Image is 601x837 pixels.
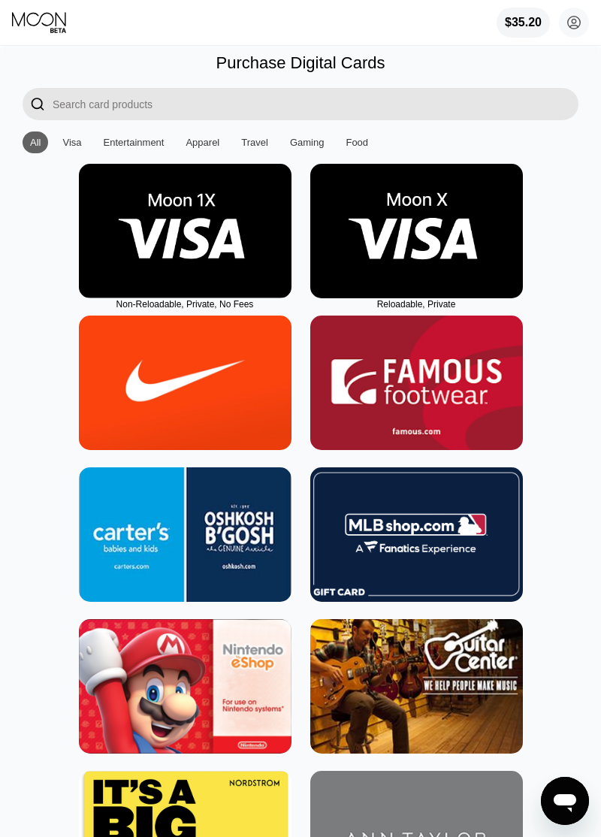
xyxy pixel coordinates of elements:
div: Entertainment [96,131,172,153]
div: Food [338,131,376,153]
div: Apparel [178,131,227,153]
div: Visa [62,137,81,148]
div:  [23,88,53,120]
div: $35.20 [505,16,542,29]
input: Search card products [53,88,578,120]
div: Purchase Digital Cards [216,53,385,73]
div:  [30,95,45,113]
div: Food [346,137,368,148]
div: Visa [55,131,89,153]
div: Non-Reloadable, Private, No Fees [79,299,291,310]
div: Travel [234,131,276,153]
div: Entertainment [104,137,165,148]
div: $35.20 [497,8,550,38]
div: All [30,137,41,148]
div: All [23,131,48,153]
div: Apparel [186,137,219,148]
div: Gaming [282,131,332,153]
div: Reloadable, Private [310,299,523,310]
iframe: Button to launch messaging window, conversation in progress [541,777,589,825]
div: Travel [241,137,268,148]
div: Gaming [290,137,325,148]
